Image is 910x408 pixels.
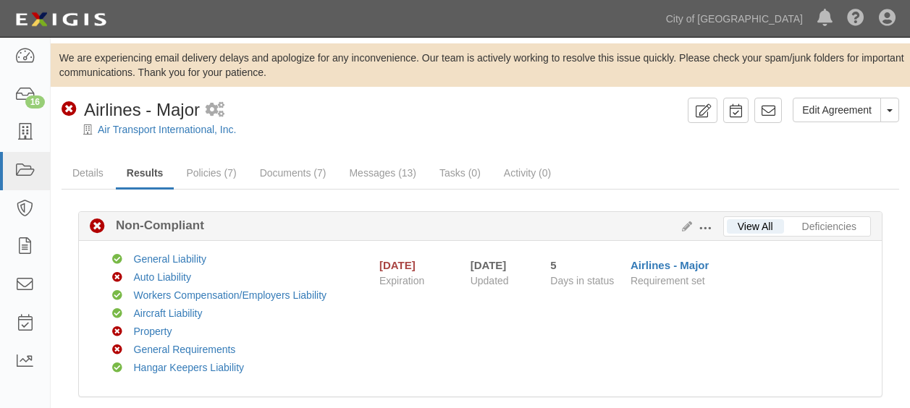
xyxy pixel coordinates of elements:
a: Messages (13) [338,158,427,187]
a: General Liability [134,253,206,265]
a: Air Transport International, Inc. [98,124,236,135]
i: Non-Compliant [62,102,77,117]
i: 2 scheduled workflows [206,103,224,118]
span: Days in status [550,275,614,286]
a: Aircraft Liability [134,307,203,319]
i: Compliant [112,255,122,265]
i: Non-Compliant [112,345,122,355]
b: Non-Compliant [105,217,204,234]
div: We are experiencing email delivery delays and apologize for any inconvenience. Our team is active... [51,51,910,80]
a: Deficiencies [791,219,867,234]
span: Expiration [379,273,460,288]
div: [DATE] [471,258,529,273]
a: Details [62,158,114,187]
i: Compliant [112,309,122,319]
a: Documents (7) [249,158,337,187]
i: Compliant [112,363,122,373]
img: logo-5460c22ac91f19d4615b14bd174203de0afe785f0fc80cf4dbbc73dc1793850b.png [11,7,111,33]
div: [DATE] [379,258,416,273]
i: Non-Compliant [90,219,105,234]
div: 16 [25,95,45,109]
a: Edit Agreement [793,98,881,122]
span: Airlines - Major [84,100,200,119]
span: Requirement set [631,275,705,286]
div: Airlines - Major [62,98,200,122]
a: Policies (7) [175,158,247,187]
i: Non-Compliant [112,273,122,283]
a: Airlines - Major [631,259,709,271]
a: General Requirements [134,344,236,355]
a: Auto Liability [134,271,191,283]
a: City of [GEOGRAPHIC_DATA] [659,4,810,33]
a: Tasks (0) [429,158,492,187]
a: Property [134,326,172,337]
a: Hangar Keepers Liability [134,362,245,373]
a: View All [727,219,784,234]
i: Non-Compliant [112,327,122,337]
a: Activity (0) [493,158,562,187]
a: Workers Compensation/Employers Liability [134,289,327,301]
i: Compliant [112,291,122,301]
div: Since 08/15/2025 [550,258,620,273]
a: Results [116,158,174,190]
i: Help Center - Complianz [847,10,864,27]
span: Updated [471,275,509,286]
a: Edit Results [676,221,692,232]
